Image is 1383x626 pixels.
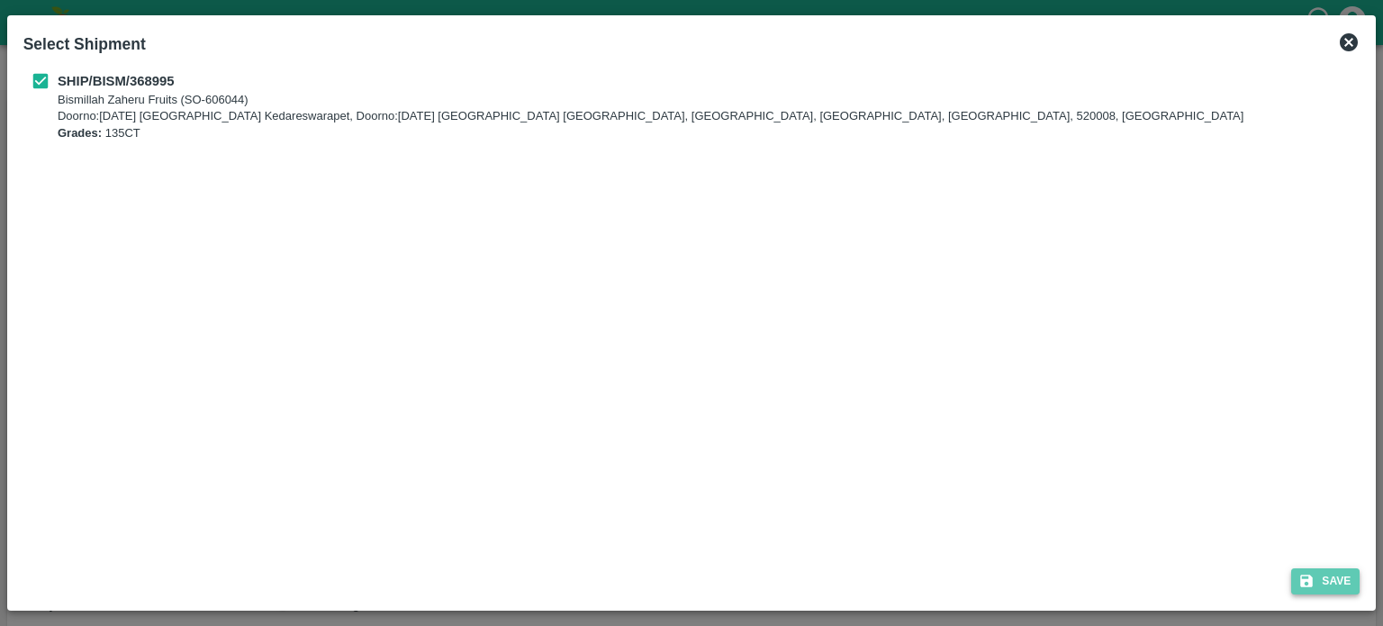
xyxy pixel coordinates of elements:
b: SHIP/BISM/368995 [58,74,175,88]
b: Grades: [58,126,102,140]
button: Save [1291,568,1360,594]
p: Doorno:[DATE] [GEOGRAPHIC_DATA] Kedareswarapet, Doorno:[DATE] [GEOGRAPHIC_DATA] [GEOGRAPHIC_DATA]... [58,108,1243,125]
p: Bismillah Zaheru Fruits (SO-606044) [58,92,1243,109]
b: Select Shipment [23,35,146,53]
p: 135CT [58,125,1243,142]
